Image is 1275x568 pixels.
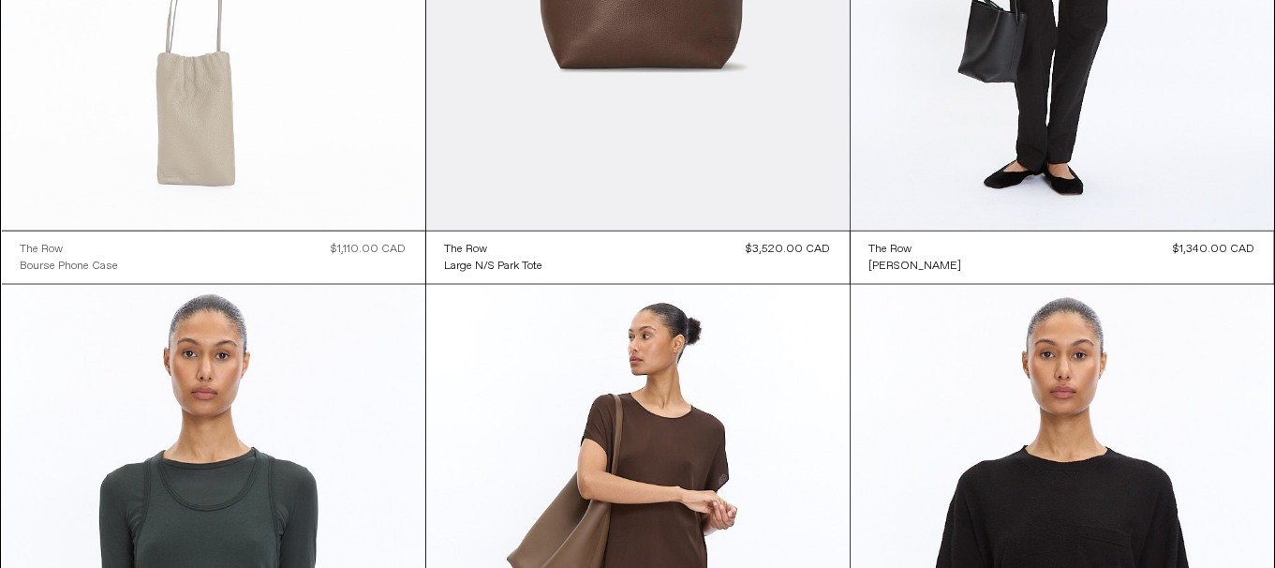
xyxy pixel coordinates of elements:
div: Bourse Phone Case [21,259,119,275]
div: $1,340.00 CAD [1174,241,1255,258]
div: The Row [869,242,912,258]
a: The Row [445,241,543,258]
a: The Row [21,241,119,258]
div: [PERSON_NAME] [869,259,962,275]
div: The Row [445,242,488,258]
div: $3,520.00 CAD [747,241,831,258]
a: Large N/S Park Tote [445,258,543,275]
div: The Row [21,242,64,258]
div: Large N/S Park Tote [445,259,543,275]
div: $1,110.00 CAD [332,241,407,258]
a: The Row [869,241,962,258]
a: [PERSON_NAME] [869,258,962,275]
a: Bourse Phone Case [21,258,119,275]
